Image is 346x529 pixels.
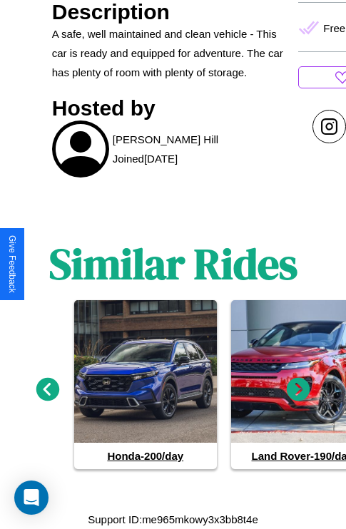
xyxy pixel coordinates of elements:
h3: Hosted by [52,96,292,120]
p: Support ID: me965mkowy3x3bb8t4e [88,510,258,529]
p: Joined [DATE] [113,149,178,168]
p: [PERSON_NAME] Hill [113,130,218,149]
h1: Similar Rides [49,235,297,293]
div: Give Feedback [7,235,17,293]
p: A safe, well maintained and clean vehicle - This car is ready and equipped for adventure. The car... [52,24,292,82]
a: Honda-200/day [74,300,217,469]
h4: Honda - 200 /day [74,443,217,469]
div: Open Intercom Messenger [14,481,49,515]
